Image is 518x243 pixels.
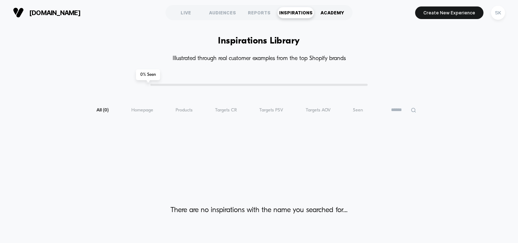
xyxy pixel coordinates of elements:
div: SK [491,6,505,20]
span: Homepage [131,107,153,113]
div: AUDIENCES [204,7,241,18]
span: [DOMAIN_NAME] [29,9,81,17]
span: All [96,107,109,113]
div: LIVE [167,7,204,18]
span: Products [176,107,192,113]
h4: There are no inspirations with the name you searched for... [78,204,440,216]
img: Visually logo [13,7,24,18]
span: 0 % Seen [136,69,160,80]
h4: Illustrated through real customer examples from the top Shopify brands [78,55,440,62]
span: Targets AOV [306,107,331,113]
span: Targets CR [215,107,237,113]
button: SK [489,5,507,20]
div: INSPIRATIONS [277,7,314,18]
h1: Inspirations Library [218,36,300,46]
div: REPORTS [241,7,277,18]
span: Targets PSV [259,107,283,113]
button: [DOMAIN_NAME] [11,7,83,18]
span: Seen [353,107,363,113]
div: ACADEMY [314,7,351,18]
button: Create New Experience [415,6,483,19]
span: ( 0 ) [103,108,109,113]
